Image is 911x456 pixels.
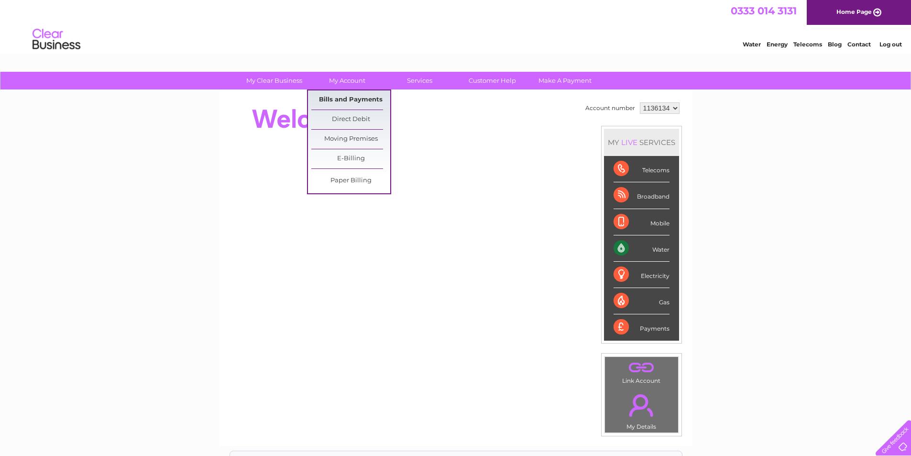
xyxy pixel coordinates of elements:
[614,156,670,182] div: Telecoms
[731,5,797,17] a: 0333 014 3131
[307,72,386,89] a: My Account
[847,41,871,48] a: Contact
[614,209,670,235] div: Mobile
[604,386,679,433] td: My Details
[311,171,390,190] a: Paper Billing
[526,72,604,89] a: Make A Payment
[879,41,902,48] a: Log out
[311,130,390,149] a: Moving Premises
[619,138,639,147] div: LIVE
[230,5,682,46] div: Clear Business is a trading name of Verastar Limited (registered in [GEOGRAPHIC_DATA] No. 3667643...
[607,389,676,422] a: .
[235,72,314,89] a: My Clear Business
[743,41,761,48] a: Water
[311,90,390,110] a: Bills and Payments
[604,129,679,156] div: MY SERVICES
[311,149,390,168] a: E-Billing
[614,288,670,314] div: Gas
[614,235,670,262] div: Water
[453,72,532,89] a: Customer Help
[32,25,81,54] img: logo.png
[380,72,459,89] a: Services
[614,182,670,209] div: Broadband
[607,359,676,376] a: .
[311,110,390,129] a: Direct Debit
[604,356,679,387] td: Link Account
[614,262,670,288] div: Electricity
[828,41,842,48] a: Blog
[614,314,670,340] div: Payments
[583,100,637,116] td: Account number
[793,41,822,48] a: Telecoms
[767,41,788,48] a: Energy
